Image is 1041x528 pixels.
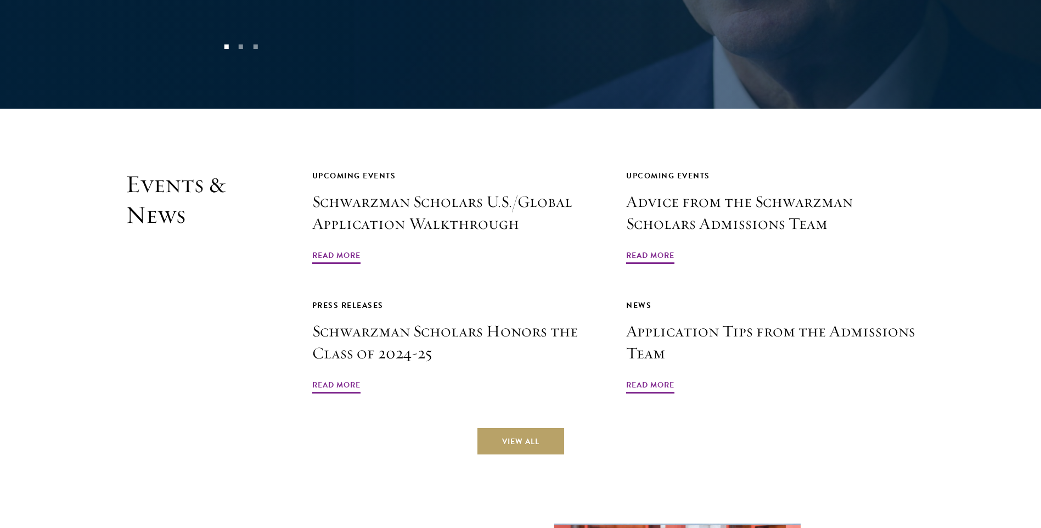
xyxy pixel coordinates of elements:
[312,321,602,364] h3: Schwarzman Scholars Honors the Class of 2024-25
[626,378,674,395] span: Read More
[312,299,602,395] a: Press Releases Schwarzman Scholars Honors the Class of 2024-25 Read More
[626,249,674,266] span: Read More
[626,299,916,395] a: News Application Tips from the Admissions Team Read More
[312,169,602,183] div: Upcoming Events
[312,378,361,395] span: Read More
[312,169,602,266] a: Upcoming Events Schwarzman Scholars U.S./Global Application Walkthrough Read More
[126,169,257,395] h2: Events & News
[626,191,916,235] h3: Advice from the Schwarzman Scholars Admissions Team
[248,40,262,54] button: 3 of 3
[477,428,564,454] a: View All
[312,299,602,312] div: Press Releases
[234,40,248,54] button: 2 of 3
[312,191,602,235] h3: Schwarzman Scholars U.S./Global Application Walkthrough
[626,321,916,364] h3: Application Tips from the Admissions Team
[626,169,916,266] a: Upcoming Events Advice from the Schwarzman Scholars Admissions Team Read More
[312,249,361,266] span: Read More
[626,169,916,183] div: Upcoming Events
[219,40,233,54] button: 1 of 3
[626,299,916,312] div: News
